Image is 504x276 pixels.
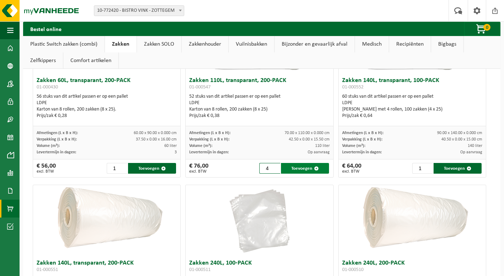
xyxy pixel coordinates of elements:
div: 56 stuks van dit artikel passen er op een pallet [37,93,177,119]
span: 3 [175,150,177,154]
span: 60.00 x 90.00 x 0.000 cm [134,131,177,135]
span: excl. BTW [342,169,361,174]
button: Toevoegen [128,163,176,174]
div: Karton van 8 rollen, 200 zakken (8 x 25). [37,106,177,113]
h3: Zakken 60L, transparant, 200-PACK [37,77,177,92]
span: Levertermijn in dagen: [37,150,76,154]
span: 10-772420 - BISTRO VINK - ZOTTEGEM [94,5,184,16]
span: 110 liter [315,144,330,148]
div: € 56,00 [37,163,56,174]
div: LDPE [342,100,483,106]
span: 140 liter [468,144,482,148]
a: Comfort artikelen [63,52,118,69]
a: Plastic Switch zakken (combi) [23,36,105,52]
a: Bigbags [431,36,463,52]
img: 01-000510 [341,185,483,256]
div: LDPE [37,100,177,106]
a: Zakken SOLO [137,36,181,52]
span: 01-000552 [342,85,364,90]
h3: Zakken 140L, transparant, 100-PACK [342,77,483,92]
h3: Zakken 110L, transparant, 200-PACK [189,77,330,92]
div: LDPE [189,100,330,106]
span: 01-000511 [189,267,211,272]
span: 10-772420 - BISTRO VINK - ZOTTEGEM [94,6,184,16]
input: 1 [107,163,127,174]
span: Op aanvraag [308,150,330,154]
a: Zakkenhouder [182,36,228,52]
span: Levertermijn in dagen: [189,150,229,154]
img: 01-000551 [36,185,178,256]
span: excl. BTW [37,169,56,174]
span: 90.00 x 140.00 x 0.000 cm [437,131,482,135]
span: Afmetingen (L x B x H): [189,131,230,135]
div: Prijs/zak € 0,28 [37,113,177,119]
button: 0 [464,22,500,36]
button: Toevoegen [281,163,329,174]
span: 42.50 x 0.00 x 15.50 cm [289,137,330,142]
span: 01-000510 [342,267,364,272]
span: 60 liter [164,144,177,148]
span: 01-000547 [189,85,211,90]
span: 40.50 x 0.00 x 15.00 cm [441,137,482,142]
input: 1 [412,163,433,174]
h3: Zakken 240L, 100-PACK [189,260,330,274]
button: Toevoegen [434,163,482,174]
span: Verpakking (L x B x H): [189,137,229,142]
span: Levertermijn in dagen: [342,150,382,154]
div: Karton van 8 rollen, 200 zakken (8 x 25) [189,106,330,113]
span: 01-000551 [37,267,58,272]
a: Medisch [355,36,389,52]
div: € 64,00 [342,163,361,174]
a: Zelfkippers [23,52,63,69]
span: excl. BTW [189,169,208,174]
a: Vuilnisbakken [229,36,274,52]
a: Zakken [105,36,137,52]
h2: Bestel online [23,22,69,36]
span: Afmetingen (L x B x H): [342,131,383,135]
span: Op aanvraag [460,150,482,154]
div: Prijs/zak € 0,64 [342,113,483,119]
span: 0 [483,24,490,31]
span: Verpakking (L x B x H): [37,137,77,142]
div: 52 stuks van dit artikel passen er op een pallet [189,93,330,119]
span: Volume (m³): [342,144,365,148]
h3: Zakken 140L, transparant, 200-PACK [37,260,177,274]
h3: Zakken 240L, 200-PACK [342,260,483,274]
span: 01-000430 [37,85,58,90]
span: 37.50 x 0.00 x 16.00 cm [136,137,177,142]
div: € 76,00 [189,163,208,174]
span: 70.00 x 110.00 x 0.000 cm [285,131,330,135]
div: Prijs/zak € 0,38 [189,113,330,119]
span: Afmetingen (L x B x H): [37,131,78,135]
a: Bijzonder en gevaarlijk afval [275,36,355,52]
input: 1 [259,163,280,174]
span: Volume (m³): [37,144,60,148]
span: Volume (m³): [189,144,212,148]
a: Recipiënten [389,36,431,52]
div: 60 stuks van dit artikel passen er op een pallet [342,93,483,119]
img: 01-000511 [224,185,295,256]
span: Verpakking (L x B x H): [342,137,382,142]
div: [PERSON_NAME] met 4 rollen, 100 zakken (4 x 25) [342,106,483,113]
